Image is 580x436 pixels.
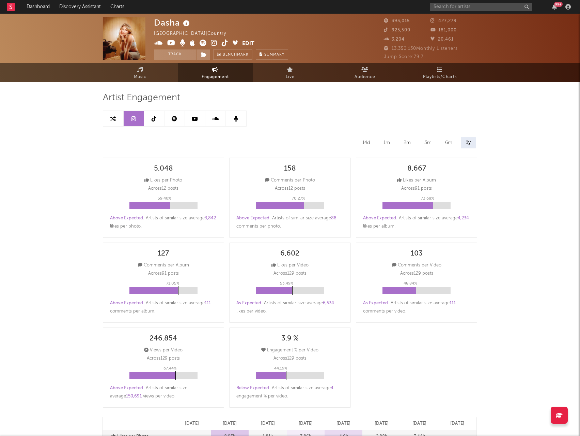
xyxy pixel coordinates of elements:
div: 14d [357,137,375,148]
span: 111 [205,301,211,305]
span: Above Expected [236,216,269,220]
span: Summary [264,53,284,57]
p: Across 129 posts [147,354,180,363]
p: 44.19 % [274,364,287,373]
p: Across 129 posts [273,354,307,363]
a: Benchmark [213,49,252,60]
div: 1m [378,137,395,148]
div: 246,854 [150,335,177,343]
span: 181,000 [430,28,457,32]
div: Likes per Video [271,261,309,270]
p: 70.27 % [292,194,305,203]
span: As Expected [363,301,388,305]
div: 2m [398,137,416,148]
span: 150,691 [126,394,142,398]
span: Above Expected [110,386,143,390]
div: Dasha [154,17,191,28]
span: Benchmark [223,51,249,59]
a: Audience [328,63,403,82]
p: Across 129 posts [273,270,307,278]
p: 67.44 % [163,364,177,373]
div: 6,602 [280,250,299,258]
span: Above Expected [110,216,143,220]
span: 6,534 [323,301,334,305]
div: 3m [419,137,437,148]
span: Live [286,73,295,81]
p: [DATE] [412,420,426,428]
a: Engagement [178,63,253,82]
div: 8,667 [407,165,426,173]
input: Search for artists [430,3,532,11]
div: : Artists of similar size average engagement % per video . [236,384,344,401]
span: 427,279 [430,19,457,23]
div: : Artists of similar size average likes per album . [363,214,470,231]
span: Above Expected [110,301,143,305]
div: 1y [461,137,476,148]
span: Artist Engagement [103,94,180,102]
p: [DATE] [450,420,464,428]
p: Across 12 posts [148,185,178,193]
span: 111 [450,301,456,305]
p: 59.46 % [158,194,171,203]
p: 53.49 % [280,279,294,288]
span: 4,234 [458,216,469,220]
a: Music [103,63,178,82]
span: 88 [331,216,336,220]
div: Comments per Video [392,261,441,270]
button: Summary [256,49,288,60]
p: Across 91 posts [148,270,179,278]
p: [DATE] [299,420,313,428]
div: 3.9 % [281,335,299,343]
div: 5,048 [154,165,173,173]
div: : Artists of similar size average likes per video . [236,299,344,316]
span: Engagement [202,73,229,81]
p: Across 91 posts [401,185,432,193]
span: 3,842 [205,216,216,220]
button: 99+ [552,4,557,10]
span: Music [134,73,146,81]
div: 158 [284,165,296,173]
div: : Artists of similar size average comments per album . [110,299,217,316]
div: : Artists of similar size average comments per photo . [236,214,344,231]
p: [DATE] [336,420,350,428]
span: 925,500 [384,28,410,32]
div: 103 [411,250,423,258]
span: Above Expected [363,216,396,220]
span: Below Expected [236,386,269,390]
span: 13,350,130 Monthly Listeners [384,46,458,51]
span: 20,461 [430,37,454,42]
span: Audience [355,73,375,81]
div: 127 [158,250,169,258]
p: [DATE] [375,420,389,428]
p: 71.05 % [166,279,179,288]
span: As Expected [236,301,261,305]
button: Track [154,49,197,60]
div: : Artists of similar size average likes per photo . [110,214,217,231]
button: Edit [242,40,254,48]
span: 4 [331,386,333,390]
div: Views per Video [144,346,183,354]
div: Likes per Photo [144,176,182,185]
p: Across 12 posts [275,185,305,193]
p: 48.84 % [404,279,417,288]
p: [DATE] [185,420,199,428]
span: Playlists/Charts [423,73,457,81]
span: 393,015 [384,19,410,23]
div: : Artists of similar size average views per video . [110,384,217,401]
span: Jump Score: 79.7 [384,55,424,59]
a: Playlists/Charts [403,63,477,82]
div: Likes per Album [397,176,436,185]
div: Engagement % per Video [261,346,318,354]
span: 3,204 [384,37,405,42]
div: 99 + [554,2,563,7]
div: Comments per Photo [265,176,315,185]
div: 6m [440,137,457,148]
a: Live [253,63,328,82]
div: : Artists of similar size average comments per video . [363,299,470,316]
p: Across 129 posts [400,270,433,278]
p: 73.68 % [421,194,434,203]
p: [DATE] [261,420,275,428]
div: [GEOGRAPHIC_DATA] | Country [154,30,234,38]
div: Comments per Album [138,261,189,270]
p: [DATE] [223,420,237,428]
